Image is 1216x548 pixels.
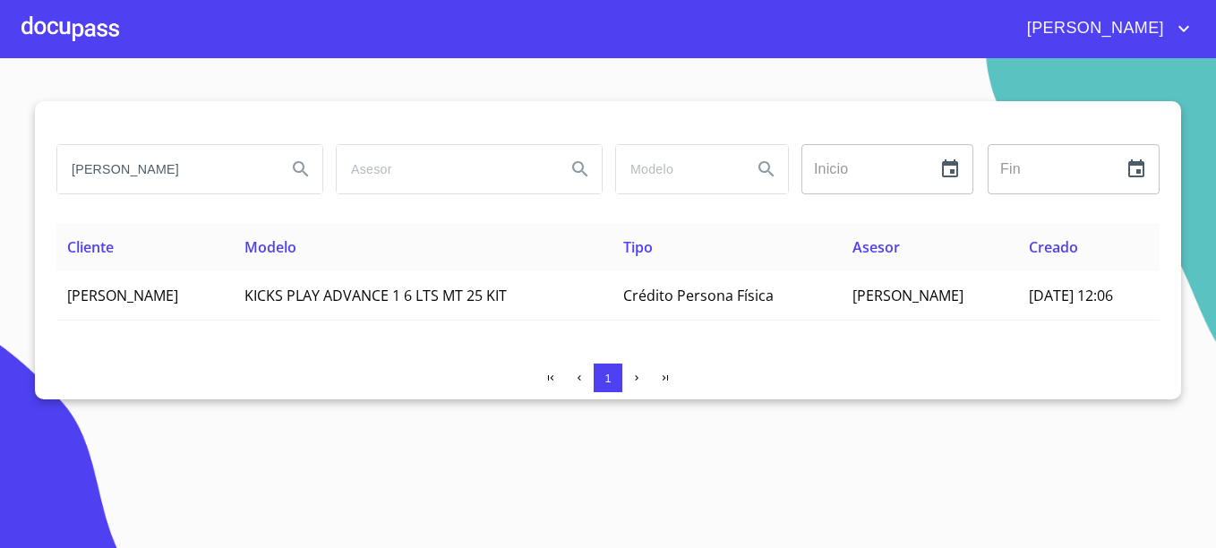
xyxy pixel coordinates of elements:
input: search [337,145,552,193]
span: [PERSON_NAME] [1014,14,1173,43]
button: Search [279,148,322,191]
span: Cliente [67,237,114,257]
button: 1 [594,364,622,392]
button: Search [745,148,788,191]
span: [DATE] 12:06 [1029,286,1113,305]
span: Modelo [244,237,296,257]
span: Asesor [852,237,900,257]
span: KICKS PLAY ADVANCE 1 6 LTS MT 25 KIT [244,286,507,305]
input: search [616,145,738,193]
button: account of current user [1014,14,1195,43]
span: 1 [604,372,611,385]
input: search [57,145,272,193]
span: [PERSON_NAME] [852,286,963,305]
span: Tipo [623,237,653,257]
button: Search [559,148,602,191]
span: Creado [1029,237,1078,257]
span: [PERSON_NAME] [67,286,178,305]
span: Crédito Persona Física [623,286,774,305]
